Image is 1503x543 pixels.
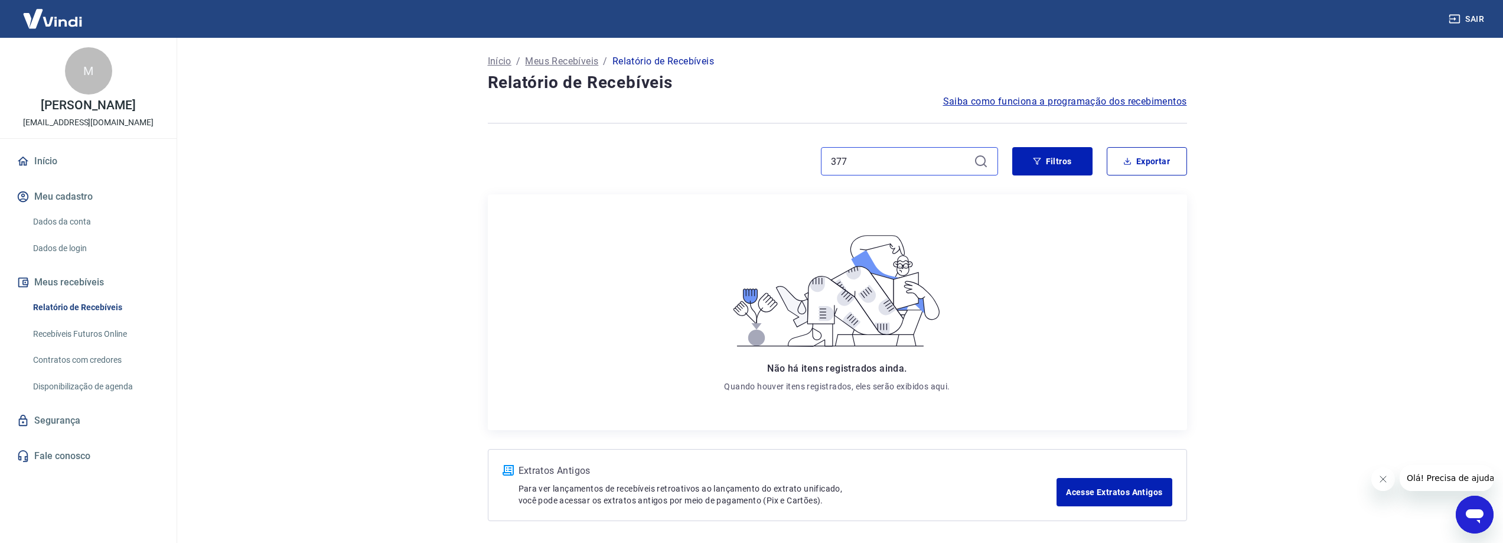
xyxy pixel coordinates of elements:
[724,381,950,392] p: Quando houver itens registrados, eles serão exibidos aqui.
[28,348,162,372] a: Contratos com credores
[28,210,162,234] a: Dados da conta
[28,295,162,320] a: Relatório de Recebíveis
[1456,496,1494,534] iframe: Botão para abrir a janela de mensagens
[603,54,607,69] p: /
[488,71,1187,95] h4: Relatório de Recebíveis
[1012,147,1093,175] button: Filtros
[14,1,91,37] img: Vindi
[14,269,162,295] button: Meus recebíveis
[23,116,154,129] p: [EMAIL_ADDRESS][DOMAIN_NAME]
[1371,467,1395,491] iframe: Fechar mensagem
[1400,465,1494,491] iframe: Mensagem da empresa
[831,152,969,170] input: Busque pelo número do pedido
[28,322,162,346] a: Recebíveis Futuros Online
[516,54,520,69] p: /
[767,363,907,374] span: Não há itens registrados ainda.
[14,408,162,434] a: Segurança
[503,465,514,476] img: ícone
[1107,147,1187,175] button: Exportar
[7,8,99,18] span: Olá! Precisa de ajuda?
[488,54,511,69] a: Início
[14,184,162,210] button: Meu cadastro
[943,95,1187,109] a: Saiba como funciona a programação dos recebimentos
[519,464,1057,478] p: Extratos Antigos
[41,99,135,112] p: [PERSON_NAME]
[519,483,1057,506] p: Para ver lançamentos de recebíveis retroativos ao lançamento do extrato unificado, você pode aces...
[14,148,162,174] a: Início
[65,47,112,95] div: M
[28,375,162,399] a: Disponibilização de agenda
[612,54,714,69] p: Relatório de Recebíveis
[525,54,598,69] a: Meus Recebíveis
[1057,478,1172,506] a: Acesse Extratos Antigos
[1446,8,1489,30] button: Sair
[28,236,162,261] a: Dados de login
[14,443,162,469] a: Fale conosco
